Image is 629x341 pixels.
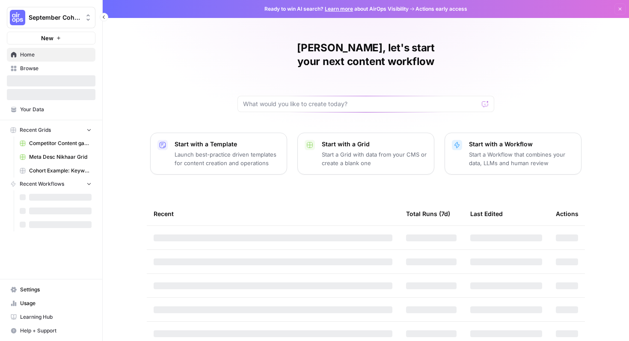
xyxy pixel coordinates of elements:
a: Browse [7,62,95,75]
input: What would you like to create today? [243,100,478,108]
span: Your Data [20,106,92,113]
div: Last Edited [470,202,503,225]
span: Help + Support [20,327,92,335]
span: New [41,34,53,42]
button: New [7,32,95,44]
a: Competitor Content gap ([PERSON_NAME]) [16,136,95,150]
span: September Cohort [29,13,80,22]
a: Learn more [325,6,353,12]
p: Start with a Workflow [469,140,574,148]
a: Home [7,48,95,62]
div: Total Runs (7d) [406,202,450,225]
button: Start with a WorkflowStart a Workflow that combines your data, LLMs and human review [445,133,582,175]
span: Home [20,51,92,59]
button: Workspace: September Cohort [7,7,95,28]
span: Learning Hub [20,313,92,321]
span: Recent Grids [20,126,51,134]
span: Ready to win AI search? about AirOps Visibility [264,5,409,13]
p: Start a Workflow that combines your data, LLMs and human review [469,150,574,167]
a: Learning Hub [7,310,95,324]
p: Start a Grid with data from your CMS or create a blank one [322,150,427,167]
button: Start with a TemplateLaunch best-practice driven templates for content creation and operations [150,133,287,175]
a: Your Data [7,103,95,116]
p: Start with a Grid [322,140,427,148]
a: Meta Desc Nikhaar Grid [16,150,95,164]
a: Usage [7,297,95,310]
h1: [PERSON_NAME], let's start your next content workflow [237,41,494,68]
span: Settings [20,286,92,294]
span: Competitor Content gap ([PERSON_NAME]) [29,139,92,147]
a: Cohort Example: Keyword -> Outline -> Article ([PERSON_NAME]) [16,164,95,178]
span: Browse [20,65,92,72]
span: Actions early access [415,5,467,13]
span: Meta Desc Nikhaar Grid [29,153,92,161]
button: Start with a GridStart a Grid with data from your CMS or create a blank one [297,133,434,175]
span: Recent Workflows [20,180,64,188]
button: Help + Support [7,324,95,338]
span: Cohort Example: Keyword -> Outline -> Article ([PERSON_NAME]) [29,167,92,175]
span: Usage [20,299,92,307]
a: Settings [7,283,95,297]
img: September Cohort Logo [10,10,25,25]
button: Recent Workflows [7,178,95,190]
button: Recent Grids [7,124,95,136]
div: Recent [154,202,392,225]
div: Actions [556,202,579,225]
p: Start with a Template [175,140,280,148]
p: Launch best-practice driven templates for content creation and operations [175,150,280,167]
